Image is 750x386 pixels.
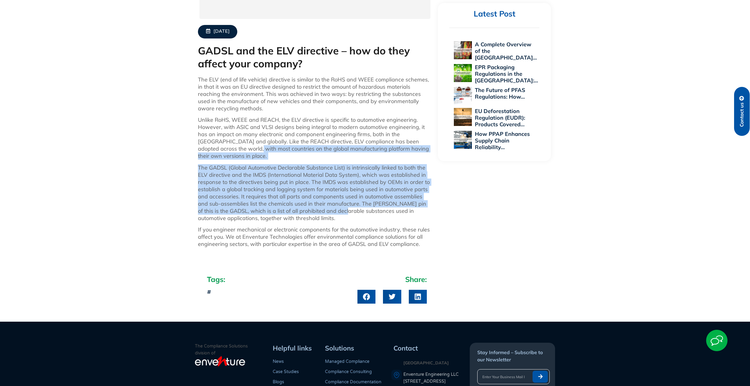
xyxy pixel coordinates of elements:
[195,343,271,357] p: The Compliance Solutions division of
[325,369,372,374] a: Compliance Consulting
[357,290,375,304] div: Share on facebook
[325,359,369,364] a: Managed Compliance
[325,379,381,384] a: Compliance Documentation
[454,108,472,126] img: EU Deforestation Regulation (EUDR): Products Covered and Compliance Essentials
[478,371,530,383] input: Enter Your Business Mail ID
[477,349,543,363] span: Stay Informed – Subscribe to our Newsletter
[325,344,354,352] span: Solutions
[273,344,312,352] span: Helpful links
[449,9,539,19] h2: Latest Post
[273,379,284,384] a: Blogs
[475,41,537,61] a: A Complete Overview of the [GEOGRAPHIC_DATA]…
[195,356,245,367] img: enventure-light-logo_s
[454,64,472,82] img: EPR Packaging Regulations in the US: A 2025 Compliance Perspective
[454,41,472,59] img: A Complete Overview of the EU Personal Protective Equipment Regulation 2016/425
[409,290,427,304] div: Share on linkedin
[403,360,449,366] strong: [GEOGRAPHIC_DATA]
[357,275,427,284] h2: Share:
[739,103,745,127] span: Contact us
[198,44,432,70] h1: GADSL and the ELV directive – how do they affect your company?
[454,87,472,105] img: The Future of PFAS Regulations: How 2025 Will Reshape Global Supply Chains
[706,330,727,351] img: Start Chat
[198,226,432,248] p: If you engineer mechanical or electronic components for the automotive industry, these rules affe...
[391,370,402,380] img: A pin icon representing a location
[198,164,432,222] p: The GADSL (Global Automotive Declarable Substance List) is intrinsically linked to both the ELV d...
[475,87,525,100] a: The Future of PFAS Regulations: How…
[475,108,525,128] a: EU Deforestation Regulation (EUDR): Products Covered…
[734,87,750,136] a: Contact us
[198,116,432,160] p: Unlike RoHS, WEEE and REACH, the ELV directive is specific to automotive engineering. However, wi...
[273,359,284,364] a: News
[454,131,472,149] img: How PPAP Enhances Supply Chain Reliability Across Global Industries
[475,64,538,84] a: EPR Packaging Regulations in the [GEOGRAPHIC_DATA]:…
[273,369,299,374] a: Case Studies
[475,130,530,151] a: How PPAP Enhances Supply Chain Reliability…
[198,76,432,112] p: The ELV (end of life vehicle) directive is similar to the RoHS and WEEE compliance schemes, in th...
[393,344,418,352] span: Contact
[198,25,237,38] a: [DATE]
[214,29,229,35] span: [DATE]
[383,290,401,304] div: Share on twitter
[207,275,352,284] h2: Tags:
